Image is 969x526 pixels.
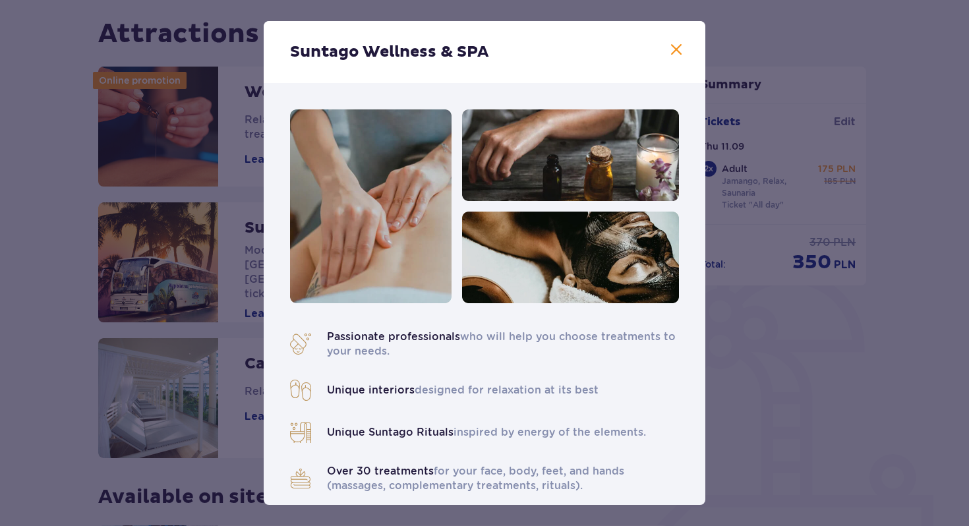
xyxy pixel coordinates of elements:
[327,384,415,396] span: Unique interiors
[327,330,460,343] span: Passionate professionals
[327,383,599,397] p: designed for relaxation at its best
[290,42,488,62] p: Suntago Wellness & SPA
[327,426,454,438] span: Unique Suntago Rituals
[327,465,434,477] span: Over 30 treatments
[462,109,679,201] img: essential oils
[290,334,311,355] img: spa icon
[327,425,646,440] p: inspired by energy of the elements.
[290,422,311,443] img: Jacuzzi icon
[462,212,679,303] img: body scrub
[327,464,679,493] p: for your face, body, feet, and hands (massages, complementary treatments, rituals).
[290,109,452,303] img: massage
[290,468,311,489] img: Towels icon
[327,330,679,359] p: who will help you choose treatments to your needs.
[290,380,311,401] img: Flip-Flops icon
